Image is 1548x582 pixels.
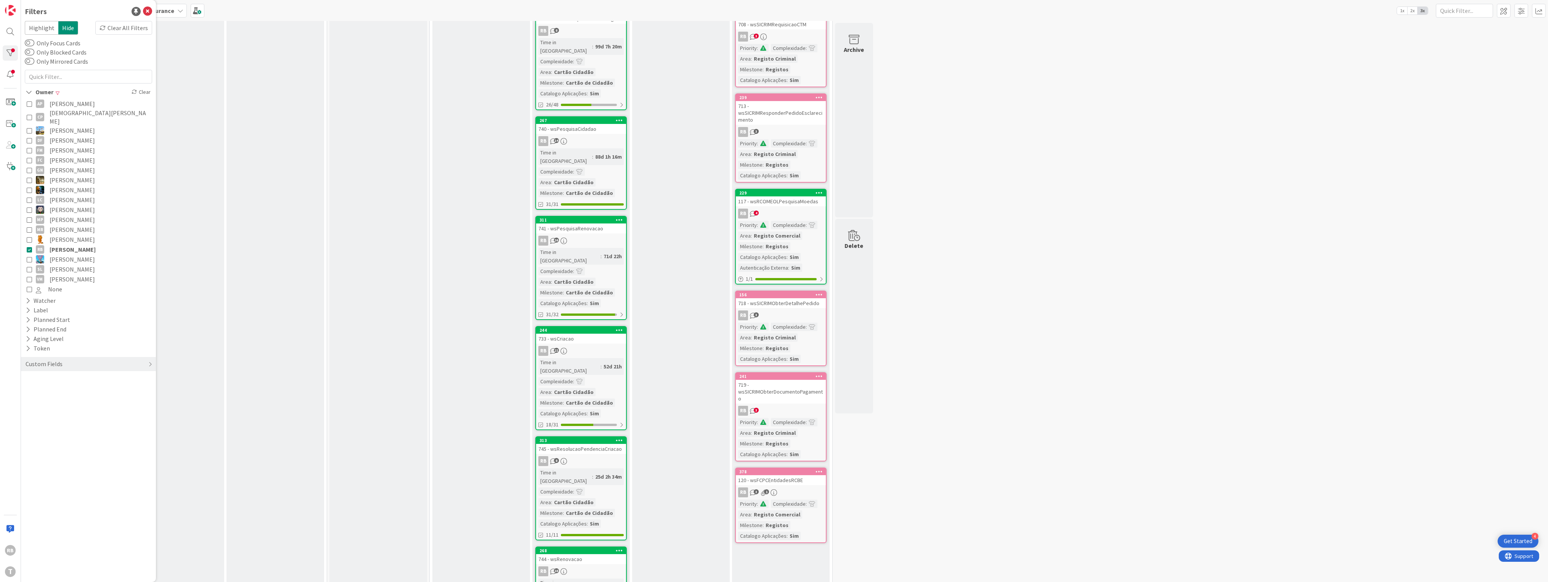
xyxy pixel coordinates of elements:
[757,418,758,426] span: :
[738,232,751,240] div: Area
[738,55,751,63] div: Area
[739,292,826,297] div: 156
[25,87,54,97] div: Owner
[788,76,801,84] div: Sim
[788,253,801,261] div: Sim
[587,409,588,418] span: :
[25,70,152,84] input: Quick Filter...
[538,278,551,286] div: Area
[736,380,826,404] div: 719 - wsSICRIMObterDocumentoPagamento
[552,68,596,76] div: Cartão Cidadão
[50,195,95,205] span: [PERSON_NAME]
[601,252,602,260] span: :
[751,150,752,158] span: :
[536,26,626,36] div: RB
[536,346,626,356] div: RB
[752,429,798,437] div: Registo Criminal
[752,150,798,158] div: Registo Criminal
[36,206,44,214] img: LS
[739,469,826,474] div: 378
[536,136,626,146] div: RB
[27,135,150,145] button: DF [PERSON_NAME]
[757,221,758,229] span: :
[27,125,150,135] button: DG [PERSON_NAME]
[540,118,626,123] div: 267
[1397,7,1407,14] span: 1x
[751,232,752,240] span: :
[764,344,790,352] div: Registos
[50,155,95,165] span: [PERSON_NAME]
[36,225,44,234] div: MR
[564,399,615,407] div: Cartão de Cidadão
[738,127,748,137] div: RB
[754,211,759,215] span: 4
[738,264,788,272] div: Autenticação Externa
[538,236,548,246] div: RB
[546,310,559,318] span: 31/32
[5,5,16,16] img: Visit kanbanzone.com
[738,487,748,497] div: RB
[25,325,67,334] div: Planned End
[551,388,552,396] span: :
[36,275,44,283] div: VM
[536,217,626,223] div: 311
[736,487,826,497] div: RB
[587,89,588,98] span: :
[736,274,826,284] div: 1/1
[787,253,788,261] span: :
[536,437,626,454] div: 313745 - wsResolucaoPendenciaCriacao
[50,185,95,195] span: [PERSON_NAME]
[551,278,552,286] span: :
[538,377,573,386] div: Complexidade
[736,94,826,101] div: 239
[788,171,801,180] div: Sim
[736,373,826,404] div: 241719 - wsSICRIMObterDocumentoPagamento
[25,39,80,48] label: Only Focus Cards
[754,489,759,494] span: 3
[25,21,58,35] span: Highlight
[736,32,826,42] div: RB
[50,205,95,215] span: [PERSON_NAME]
[540,328,626,333] div: 244
[538,89,587,98] div: Catalogo Aplicações
[538,148,592,165] div: Time in [GEOGRAPHIC_DATA]
[736,373,826,380] div: 241
[538,399,563,407] div: Milestone
[551,498,552,506] span: :
[806,221,807,229] span: :
[27,99,150,109] button: AP [PERSON_NAME]
[27,145,150,155] button: FM [PERSON_NAME]
[738,44,757,52] div: Priority
[763,242,764,251] span: :
[554,238,559,243] span: 16
[36,196,44,204] div: LC
[787,355,788,363] span: :
[36,265,44,273] div: SL
[50,274,95,284] span: [PERSON_NAME]
[573,377,574,386] span: :
[538,79,563,87] div: Milestone
[593,473,624,481] div: 25d 2h 34m
[587,299,588,307] span: :
[806,139,807,148] span: :
[50,135,95,145] span: [PERSON_NAME]
[538,487,573,496] div: Complexidade
[771,323,806,331] div: Complexidade
[25,344,51,353] div: Token
[752,333,798,342] div: Registo Criminal
[738,65,763,74] div: Milestone
[27,215,150,225] button: MP [PERSON_NAME]
[845,241,864,250] div: Delete
[788,264,789,272] span: :
[25,48,87,57] label: Only Blocked Cards
[50,215,95,225] span: [PERSON_NAME]
[36,156,44,164] div: FC
[736,190,826,206] div: 229117 - wsRCOMEOLPesquisaMoedas
[25,57,88,66] label: Only Mirrored Cards
[538,468,592,485] div: Time in [GEOGRAPHIC_DATA]
[25,6,47,17] div: Filters
[36,146,44,154] div: FM
[736,19,826,29] div: 708 - wsSICRIMRequisicaoCTM
[50,145,95,155] span: [PERSON_NAME]
[787,171,788,180] span: :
